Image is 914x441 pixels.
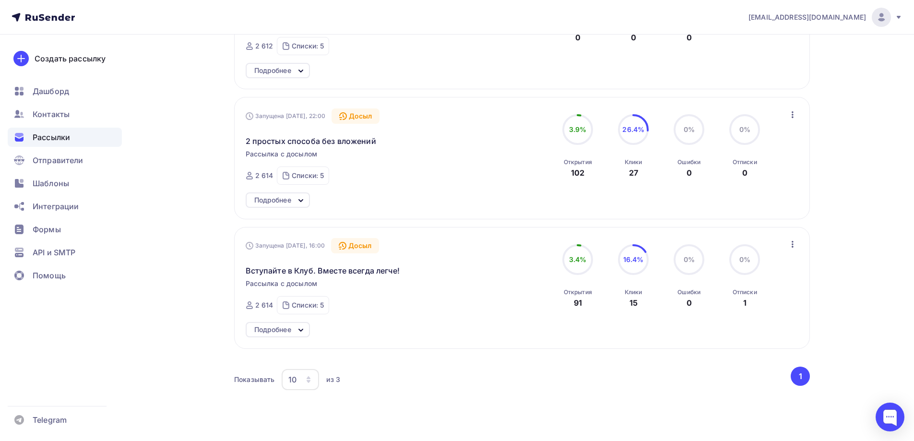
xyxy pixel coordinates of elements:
[255,171,273,180] div: 2 614
[33,247,75,258] span: API и SMTP
[739,125,750,133] span: 0%
[8,220,122,239] a: Формы
[254,194,291,206] div: Подробнее
[288,374,297,385] div: 10
[254,65,291,76] div: Подробнее
[246,279,318,288] span: Рассылка с досылом
[677,158,700,166] div: Ошибки
[571,167,584,179] div: 102
[246,135,376,147] span: 2 простых способа без вложений
[33,178,69,189] span: Шаблоны
[255,300,273,310] div: 2 614
[246,112,326,120] div: Запущена [DATE], 22:00
[742,167,748,179] div: 0
[743,297,747,309] div: 1
[332,108,380,124] div: Досыл
[35,53,106,64] div: Создать рассылку
[8,151,122,170] a: Отправители
[326,375,340,384] div: из 3
[255,41,273,51] div: 2 612
[569,125,587,133] span: 3.9%
[8,174,122,193] a: Шаблоны
[575,32,581,43] div: 0
[33,201,79,212] span: Интеграции
[748,8,902,27] a: [EMAIL_ADDRESS][DOMAIN_NAME]
[748,12,866,22] span: [EMAIL_ADDRESS][DOMAIN_NAME]
[33,108,70,120] span: Контакты
[629,167,638,179] div: 27
[622,125,644,133] span: 26.4%
[281,369,320,391] button: 10
[789,367,810,386] ul: Pagination
[564,288,592,296] div: Открытия
[246,242,325,250] div: Запущена [DATE], 16:00
[687,297,692,309] div: 0
[292,41,324,51] div: Списки: 5
[33,131,70,143] span: Рассылки
[569,255,587,263] span: 3.4%
[292,171,324,180] div: Списки: 5
[33,224,61,235] span: Формы
[623,255,644,263] span: 16.4%
[8,82,122,101] a: Дашборд
[687,167,692,179] div: 0
[739,255,750,263] span: 0%
[687,32,692,43] div: 0
[33,85,69,97] span: Дашборд
[791,367,810,386] button: Go to page 1
[292,300,324,310] div: Списки: 5
[33,270,66,281] span: Помощь
[574,297,582,309] div: 91
[8,105,122,124] a: Контакты
[629,297,638,309] div: 15
[8,128,122,147] a: Рассылки
[625,158,642,166] div: Клики
[684,255,695,263] span: 0%
[733,158,757,166] div: Отписки
[331,238,380,253] div: Досыл
[33,414,67,426] span: Telegram
[234,375,274,384] div: Показывать
[733,288,757,296] div: Отписки
[246,149,318,159] span: Рассылка с досылом
[677,288,700,296] div: Ошибки
[33,155,83,166] span: Отправители
[631,32,636,43] div: 0
[564,158,592,166] div: Открытия
[625,288,642,296] div: Клики
[254,324,291,335] div: Подробнее
[246,265,400,276] span: Вступайте в Клуб. Вместе всегда легче!
[684,125,695,133] span: 0%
